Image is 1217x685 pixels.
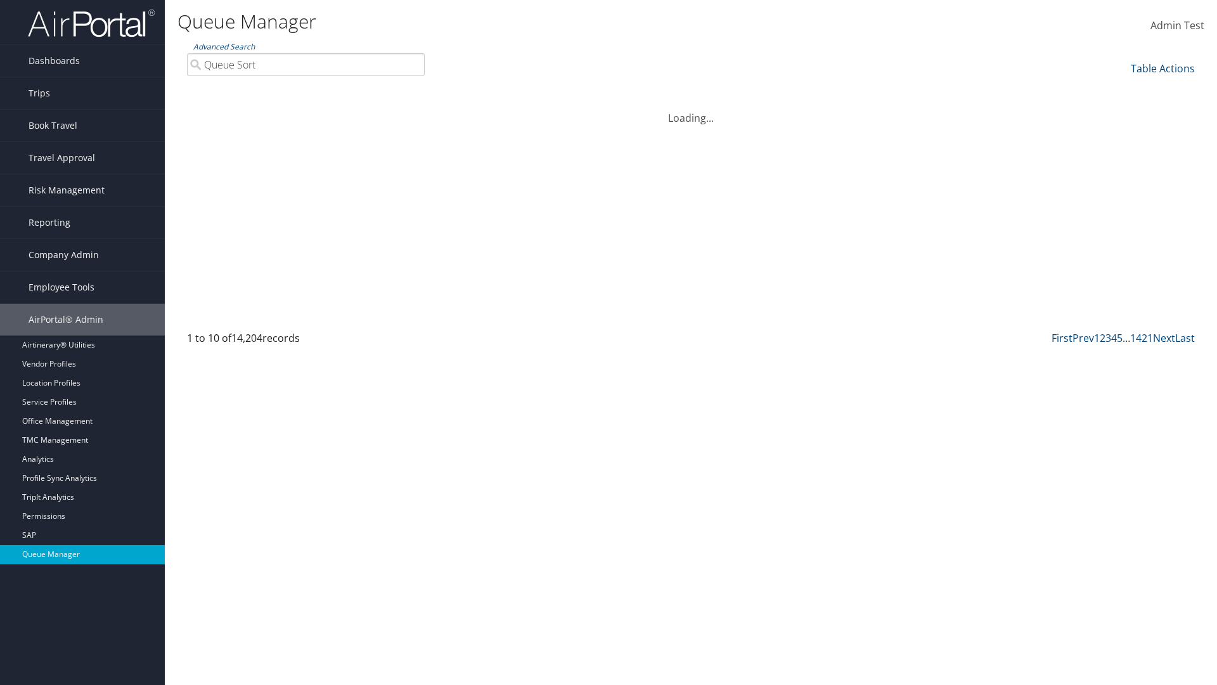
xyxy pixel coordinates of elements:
a: Table Actions [1131,62,1195,75]
a: 5 [1117,331,1123,345]
h1: Queue Manager [177,8,862,35]
span: Dashboards [29,45,80,77]
div: 1 to 10 of records [187,330,425,352]
span: Reporting [29,207,70,238]
span: Trips [29,77,50,109]
span: 14,204 [231,331,262,345]
a: Next [1153,331,1175,345]
span: Risk Management [29,174,105,206]
span: Travel Approval [29,142,95,174]
a: Advanced Search [193,41,255,52]
a: Admin Test [1150,6,1204,46]
a: 2 [1100,331,1105,345]
a: Prev [1072,331,1094,345]
span: Book Travel [29,110,77,141]
span: … [1123,331,1130,345]
div: Loading... [177,95,1204,126]
input: Advanced Search [187,53,425,76]
span: Company Admin [29,239,99,271]
a: 4 [1111,331,1117,345]
a: Last [1175,331,1195,345]
span: Employee Tools [29,271,94,303]
a: 1 [1094,331,1100,345]
span: Admin Test [1150,18,1204,32]
a: 3 [1105,331,1111,345]
img: airportal-logo.png [28,8,155,38]
span: AirPortal® Admin [29,304,103,336]
a: 1421 [1130,331,1153,345]
a: First [1052,331,1072,345]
